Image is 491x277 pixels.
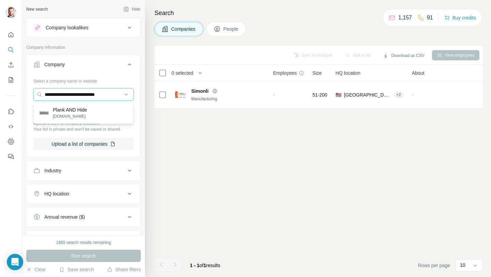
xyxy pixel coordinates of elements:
div: Open Intercom Messenger [7,254,23,270]
p: Your list is private and won't be saved or shared. [33,126,134,132]
span: - [273,92,275,98]
span: People [223,26,239,32]
span: results [190,263,220,268]
button: Buy credits [444,13,476,23]
span: Rows per page [418,262,450,269]
span: of [199,263,204,268]
p: 91 [427,14,433,22]
div: New search [26,6,48,12]
span: - [412,92,414,98]
button: Industry [27,162,140,179]
button: Company [27,56,140,75]
button: Share filters [107,266,141,273]
p: 10 [460,262,465,268]
span: Size [312,70,322,76]
p: Plank AND Hide [53,106,87,113]
p: Company information [26,44,141,50]
img: Plank AND Hide [39,108,49,118]
span: Employees [273,70,297,76]
span: HQ location [336,70,360,76]
button: Save search [59,266,94,273]
button: HQ location [27,186,140,202]
button: Quick start [5,29,16,41]
button: My lists [5,74,16,86]
span: 1 - 1 [190,263,199,268]
button: Upload a list of companies [33,138,134,150]
div: Company lookalikes [46,24,88,31]
div: Industry [44,167,61,174]
span: Simonli [191,88,209,94]
h4: Search [154,8,483,18]
div: 1985 search results remaining [56,239,111,246]
button: Use Surfe API [5,120,16,133]
span: 1 [204,263,206,268]
div: Select a company name or website [33,75,134,84]
button: Use Surfe on LinkedIn [5,105,16,118]
img: Avatar [5,7,16,18]
p: [DOMAIN_NAME] [53,113,87,119]
button: Download as CSV [378,50,429,61]
div: Annual revenue ($) [44,214,85,220]
button: Hide [119,4,145,14]
span: 0 selected [172,70,193,76]
span: 51-200 [312,91,327,98]
button: Employees (size) [27,232,140,248]
button: Annual revenue ($) [27,209,140,225]
span: 🇺🇸 [336,91,341,98]
div: Company [44,61,65,68]
button: Feedback [5,150,16,163]
button: Search [5,44,16,56]
button: Company lookalikes [27,19,140,36]
img: Logo of Simonli [175,89,186,100]
span: [GEOGRAPHIC_DATA], [GEOGRAPHIC_DATA] [344,91,391,98]
button: Dashboard [5,135,16,148]
p: 1,157 [398,14,412,22]
span: About [412,70,425,76]
div: Manufacturing [191,96,265,102]
div: HQ location [44,190,69,197]
span: Companies [171,26,196,32]
button: Enrich CSV [5,59,16,71]
div: + 2 [393,92,404,98]
button: Clear [26,266,46,273]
